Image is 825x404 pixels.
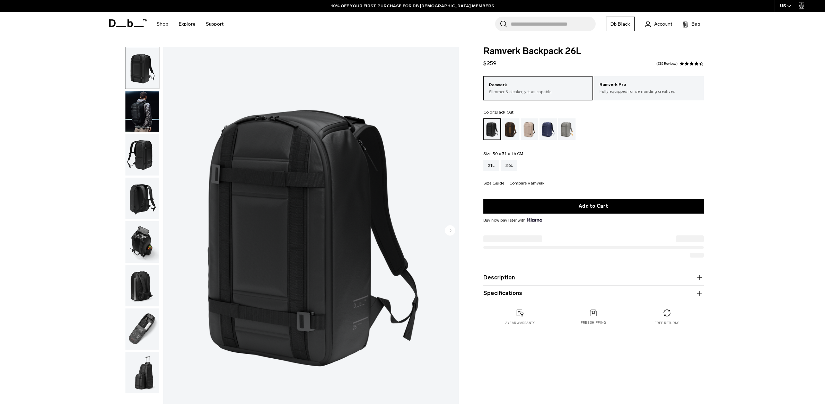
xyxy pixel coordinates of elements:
[483,273,704,282] button: Description
[483,199,704,214] button: Add to Cart
[151,12,229,36] nav: Main Navigation
[495,110,514,115] span: Black Out
[157,12,168,36] a: Shop
[645,20,672,28] a: Account
[483,47,704,56] span: Ramverk Backpack 26L
[594,76,704,100] a: Ramverk Pro Fully equipped for demanding creatives.
[125,308,159,350] img: Ramverk Backpack 26L Black Out
[505,321,535,325] p: 2 year warranty
[483,110,514,114] legend: Color:
[558,118,576,140] a: Sand Grey
[206,12,223,36] a: Support
[502,118,519,140] a: Espresso
[692,20,700,28] span: Bag
[483,217,542,223] span: Buy now pay later with
[655,321,679,325] p: Free returns
[483,118,501,140] a: Black Out
[331,3,494,9] a: 10% OFF YOUR FIRST PURCHASE FOR DB [DEMOGRAPHIC_DATA] MEMBERS
[599,81,699,88] p: Ramverk Pro
[489,89,587,95] p: Slimmer & sleaker, yet as capable.
[483,152,524,156] legend: Size:
[539,118,557,140] a: Blue Hour
[483,289,704,297] button: Specifications
[125,134,159,176] img: Ramverk Backpack 26L Black Out
[581,320,606,325] p: Free shipping
[179,12,195,36] a: Explore
[445,225,455,237] button: Next slide
[683,20,700,28] button: Bag
[493,151,524,156] span: 50 x 31 x 16 CM
[654,20,672,28] span: Account
[125,352,159,393] img: Ramverk Backpack 26L Black Out
[599,88,699,95] p: Fully equipped for demanding creatives.
[521,118,538,140] a: Fogbow Beige
[501,160,517,171] a: 26L
[527,218,542,222] img: {"height" => 20, "alt" => "Klarna"}
[509,181,544,186] button: Compare Ramverk
[125,308,159,350] button: Ramverk Backpack 26L Black Out
[483,60,497,66] span: $259
[125,265,159,306] img: Ramverk Backpack 26L Black Out
[125,91,159,132] img: Ramverk Backpack 26L Black Out
[125,90,159,133] button: Ramverk Backpack 26L Black Out
[125,221,159,263] img: Ramverk Backpack 26L Black Out
[125,47,159,89] img: Ramverk Backpack 26L Black Out
[606,17,635,31] a: Db Black
[489,82,587,89] p: Ramverk
[656,62,678,65] a: 235 reviews
[125,177,159,219] button: Ramverk Backpack 26L Black Out
[483,160,499,171] a: 21L
[483,181,504,186] button: Size Guide
[125,178,159,219] img: Ramverk Backpack 26L Black Out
